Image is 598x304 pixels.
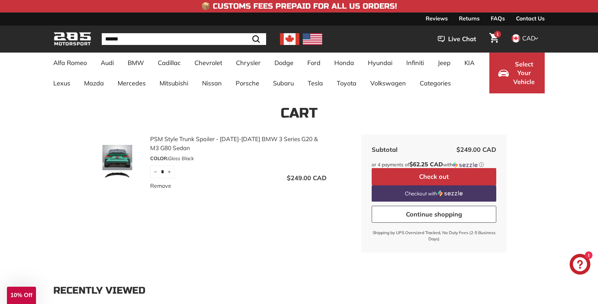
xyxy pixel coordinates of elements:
span: Live Chat [448,35,476,44]
span: $249.00 CAD [456,146,496,154]
a: Alfa Romeo [46,53,94,73]
a: FAQs [491,12,505,24]
a: Chrysler [229,53,268,73]
span: COLOR: [150,155,168,162]
div: or 4 payments of with [372,161,496,168]
span: 10% Off [10,292,32,298]
span: Select Your Vehicle [512,60,536,86]
img: Sezzle [453,162,478,168]
div: Subtotal [372,145,398,154]
a: Contact Us [516,12,545,24]
inbox-online-store-chat: Shopify online store chat [568,254,592,276]
input: Search [102,33,266,45]
a: Audi [94,53,121,73]
a: Jeep [431,53,457,73]
a: Continue shopping [372,206,496,223]
a: Ford [300,53,327,73]
img: PSM Style Trunk Spoiler - 2020-2025 BMW 3 Series G20 & M3 G80 Sedan [91,145,143,179]
div: or 4 payments of$62.25 CADwithSezzle Click to learn more about Sezzle [372,161,496,168]
a: BMW [121,53,151,73]
a: Mazda [77,73,111,93]
a: Tesla [301,73,330,93]
span: $249.00 CAD [287,174,327,182]
a: Returns [459,12,480,24]
button: Reduce item quantity by one [150,166,161,178]
a: Lexus [46,73,77,93]
img: Logo_285_Motorsport_areodynamics_components [53,31,91,47]
a: Honda [327,53,361,73]
a: PSM Style Trunk Spoiler - [DATE]-[DATE] BMW 3 Series G20 & M3 G80 Sedan [150,135,327,152]
a: Reviews [426,12,448,24]
small: Shipping by UPS Oversized Tracked, No Duty Fees (2-5 Business Days) [372,230,496,242]
h1: Cart [53,105,545,121]
a: Categories [413,73,458,93]
button: Live Chat [429,30,485,48]
button: Check out [372,168,496,185]
a: Mercedes [111,73,153,93]
a: Chevrolet [188,53,229,73]
a: Remove [150,182,171,190]
button: Increase item quantity by one [164,166,174,178]
a: Cadillac [151,53,188,73]
a: Mitsubishi [153,73,195,93]
a: Subaru [266,73,301,93]
button: Select Your Vehicle [489,53,545,93]
span: 1 [496,31,499,37]
span: $62.25 CAD [409,160,443,168]
div: Gloss Black [150,155,327,162]
img: Sezzle [438,190,463,196]
a: Hyundai [361,53,399,73]
span: CAD [522,34,535,42]
a: Nissan [195,73,229,93]
a: Cart [485,27,503,51]
a: Volkswagen [363,73,413,93]
a: Toyota [330,73,363,93]
a: Porsche [229,73,266,93]
h4: 📦 Customs Fees Prepaid for All US Orders! [201,2,397,10]
a: Infiniti [399,53,431,73]
div: 10% Off [7,287,36,304]
a: Checkout with [372,185,496,202]
a: Dodge [268,53,300,73]
div: Recently viewed [53,285,545,296]
a: KIA [457,53,481,73]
